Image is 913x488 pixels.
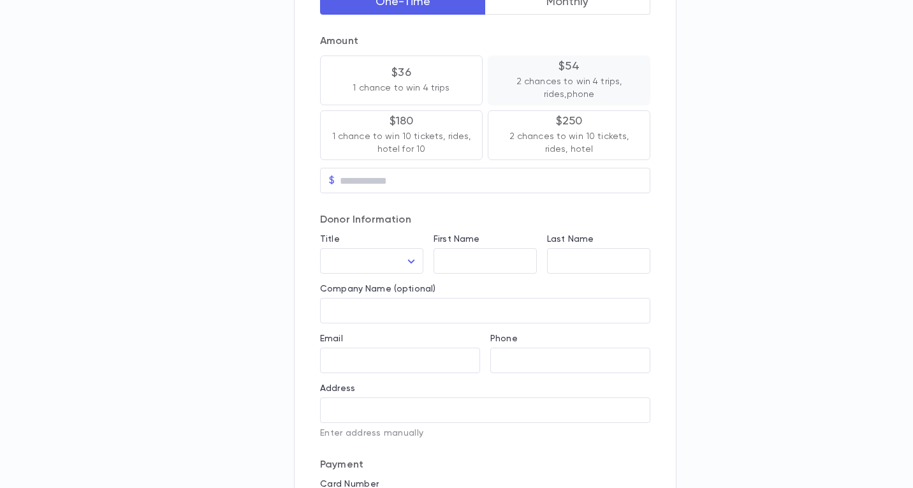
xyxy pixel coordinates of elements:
[331,130,472,156] p: 1 chance to win 10 tickets, rides, hotel for 10
[320,249,423,274] div: ​
[320,35,650,48] p: Amount
[488,55,650,105] button: $542 chances to win 4 trips, rides,phone
[390,115,414,128] p: $180
[320,428,650,438] p: Enter address manually
[320,459,650,471] p: Payment
[488,110,650,160] button: $2502 chances to win 10 tickets, rides, hotel
[320,284,435,294] label: Company Name (optional)
[490,334,518,344] label: Phone
[320,55,483,105] button: $361 chance to win 4 trips
[556,115,583,128] p: $250
[391,66,411,79] p: $36
[499,130,639,156] p: 2 chances to win 10 tickets, rides, hotel
[547,234,594,244] label: Last Name
[329,174,335,187] p: $
[320,214,650,226] p: Donor Information
[320,383,355,394] label: Address
[559,60,580,73] p: $54
[434,234,479,244] label: First Name
[320,234,340,244] label: Title
[499,75,639,101] p: 2 chances to win 4 trips, rides,phone
[320,334,343,344] label: Email
[353,82,449,94] p: 1 chance to win 4 trips
[320,110,483,160] button: $1801 chance to win 10 tickets, rides, hotel for 10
